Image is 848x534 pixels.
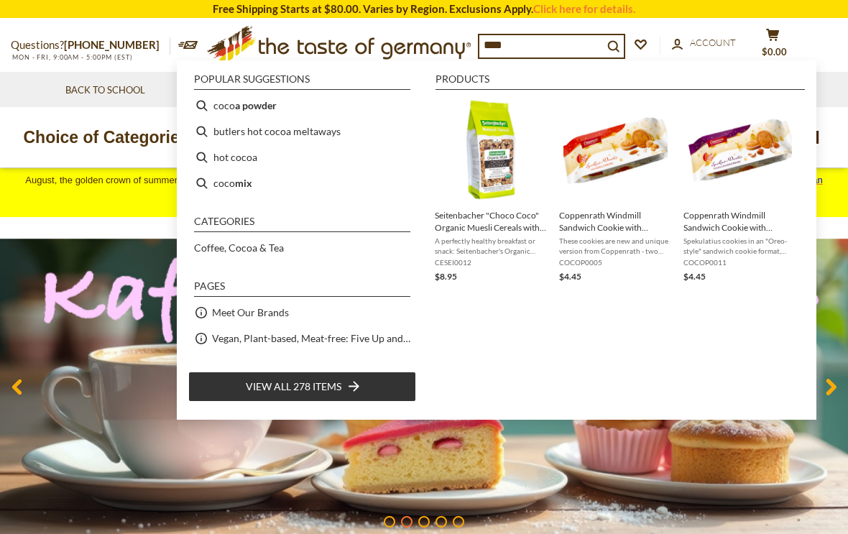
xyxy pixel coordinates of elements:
li: cocoa powder [188,93,416,119]
li: Meet Our Brands [188,300,416,326]
li: View all 278 items [188,372,416,402]
a: Back to School [65,83,145,98]
span: Coppenrath Windmill Sandwich Cookie with Almond Cream-Filling 7 oz [559,209,672,234]
b: mix [235,175,252,191]
a: [PHONE_NUMBER] [64,38,160,51]
a: Coppenrath Windmill Sandwich Cookie with Almond Cream-Filling 7 ozThese cookies are new and uniqu... [559,98,672,284]
li: hot cocoa [188,144,416,170]
span: View all 278 items [246,379,341,395]
button: $0.00 [751,28,794,64]
span: Account [690,37,736,48]
li: Pages [194,281,410,297]
a: Meet Our Brands [212,304,289,321]
span: A perfectly healthy breakfast or snack: Seitenbacher's Organic Choco Coco German muesli, with lot... [435,236,548,256]
span: Spekulatius cookies in an "Oreo-style" sandwich cookie format, with delicious hazelnut cream in t... [683,236,796,256]
li: Categories [194,216,410,232]
li: coco mix [188,170,416,196]
span: Coppenrath Windmill Sandwich Cookie with Hazelnut Cream-Filling 7 oz [683,209,796,234]
li: Coppenrath Windmill Sandwich Cookie with Almond Cream-Filling 7 oz [553,93,678,290]
span: These cookies are new and unique version from Coppenrath - two crispy spekulatius cookies with a ... [559,236,672,256]
span: COCOP0011 [683,257,796,267]
a: Coffee, Cocoa & Tea [194,239,284,256]
a: Account [672,35,736,51]
span: $4.45 [559,271,581,282]
a: Vegan, Plant-based, Meat-free: Five Up and Coming Brands [212,330,410,346]
p: Questions? [11,36,170,55]
span: $0.00 [762,46,787,57]
li: butlers hot cocoa meltaways [188,119,416,144]
span: MON - FRI, 9:00AM - 5:00PM (EST) [11,53,133,61]
span: $4.45 [683,271,706,282]
div: Instant Search Results [177,60,816,420]
span: COCOP0005 [559,257,672,267]
a: Seitenbacher "Choco Coco" Organic Muesli Cereals with Dark Chocolate and Coconut, 16 oz.A perfect... [435,98,548,284]
a: Coppenrath Windmill Sandwich Cookie with Hazelnut Cream-Filling 7 ozSpekulatius cookies in an "Or... [683,98,796,284]
li: Products [435,74,805,90]
span: August, the golden crown of summer! Enjoy your ice cream on a sun-drenched afternoon with unique ... [25,175,822,203]
li: Coffee, Cocoa & Tea [188,235,416,261]
li: Coppenrath Windmill Sandwich Cookie with Hazelnut Cream-Filling 7 oz [678,93,802,290]
li: Seitenbacher "Choco Coco" Organic Muesli Cereals with Dark Chocolate and Coconut, 16 oz. [429,93,553,290]
a: Click here for details. [533,2,635,15]
span: Seitenbacher "Choco Coco" Organic Muesli Cereals with Dark Chocolate and Coconut, 16 oz. [435,209,548,234]
span: CESEI0012 [435,257,548,267]
b: a powder [235,97,277,114]
li: Popular suggestions [194,74,410,90]
li: Vegan, Plant-based, Meat-free: Five Up and Coming Brands [188,326,416,351]
span: $8.95 [435,271,457,282]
